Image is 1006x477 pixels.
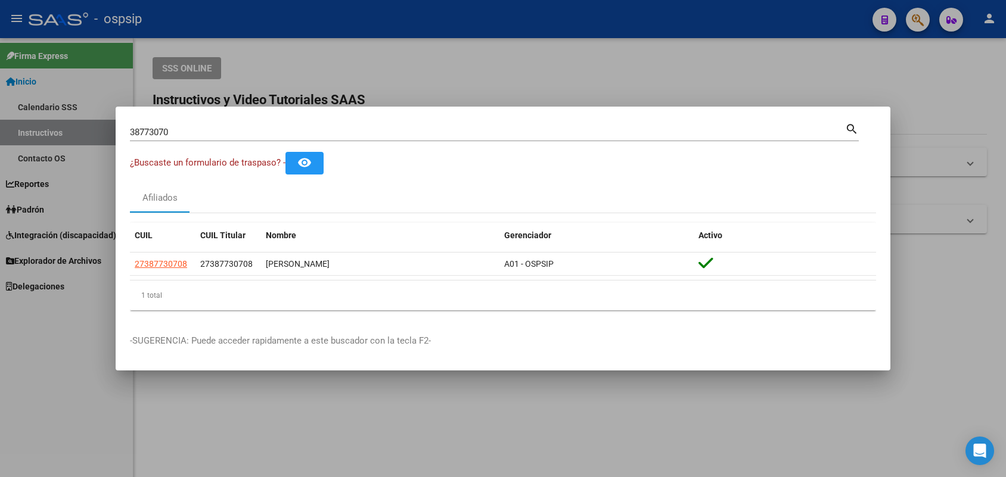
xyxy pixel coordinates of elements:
[845,121,859,135] mat-icon: search
[130,280,876,310] div: 1 total
[130,223,195,248] datatable-header-cell: CUIL
[504,259,554,269] span: A01 - OSPSIP
[135,259,187,269] span: 27387730708
[694,223,876,248] datatable-header-cell: Activo
[135,230,153,240] span: CUIL
[297,155,312,170] mat-icon: remove_red_eye
[266,230,296,240] span: Nombre
[200,230,246,240] span: CUIL Titular
[965,437,994,465] div: Open Intercom Messenger
[195,223,261,248] datatable-header-cell: CUIL Titular
[142,191,178,205] div: Afiliados
[130,157,285,168] span: ¿Buscaste un formulario de traspaso? -
[130,334,876,348] p: -SUGERENCIA: Puede acceder rapidamente a este buscador con la tecla F2-
[200,259,253,269] span: 27387730708
[266,257,495,271] div: [PERSON_NAME]
[261,223,499,248] datatable-header-cell: Nombre
[499,223,694,248] datatable-header-cell: Gerenciador
[504,230,551,240] span: Gerenciador
[698,230,722,240] span: Activo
